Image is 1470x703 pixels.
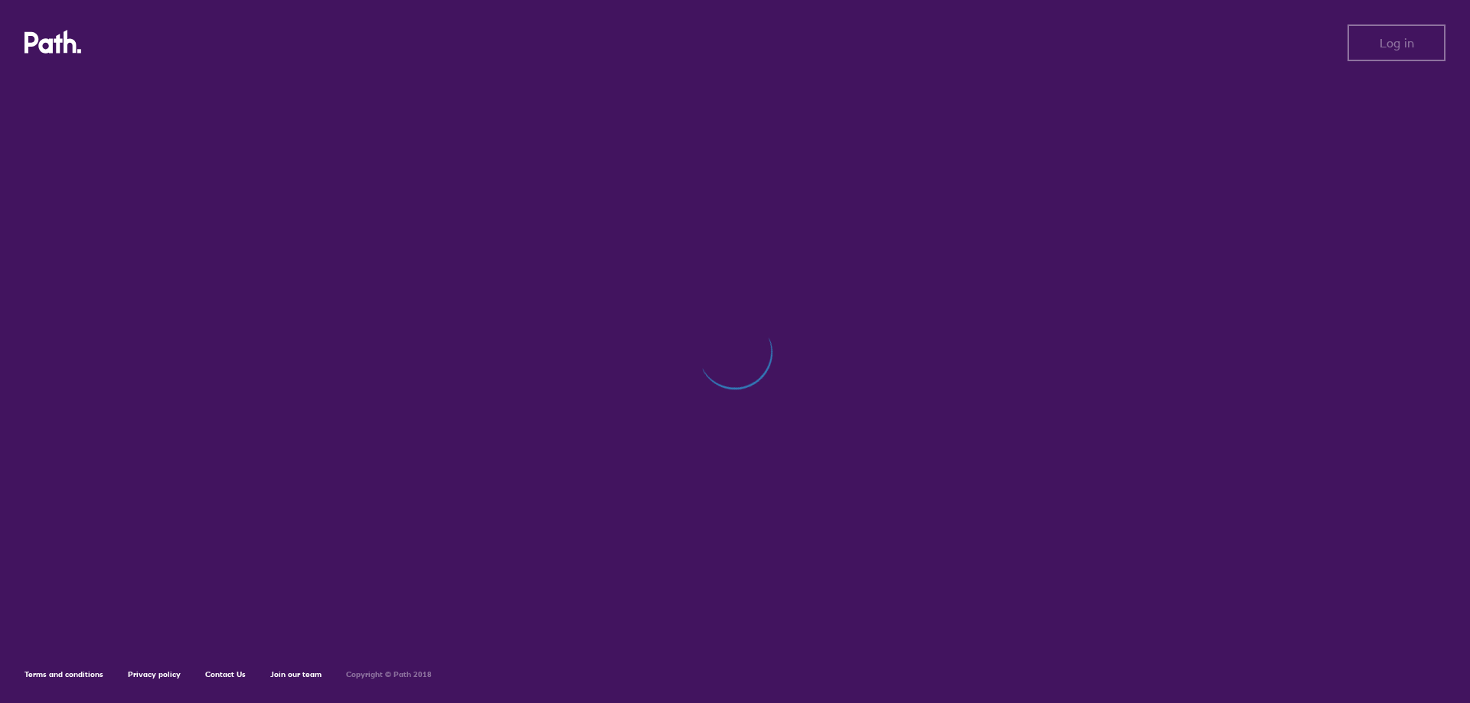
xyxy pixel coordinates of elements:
[1347,24,1445,61] button: Log in
[205,669,246,679] a: Contact Us
[346,670,432,679] h6: Copyright © Path 2018
[24,669,103,679] a: Terms and conditions
[270,669,322,679] a: Join our team
[1380,36,1414,50] span: Log in
[128,669,181,679] a: Privacy policy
